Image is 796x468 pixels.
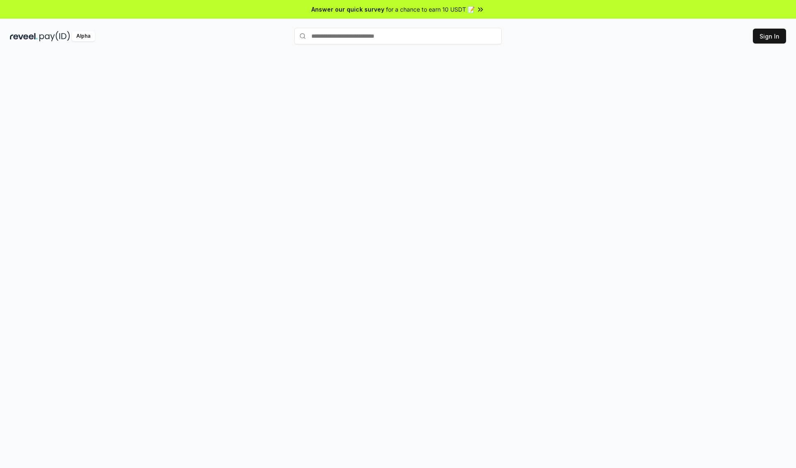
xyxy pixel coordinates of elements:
img: reveel_dark [10,31,38,41]
div: Alpha [72,31,95,41]
img: pay_id [39,31,70,41]
button: Sign In [753,29,786,44]
span: Answer our quick survey [311,5,384,14]
span: for a chance to earn 10 USDT 📝 [386,5,475,14]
